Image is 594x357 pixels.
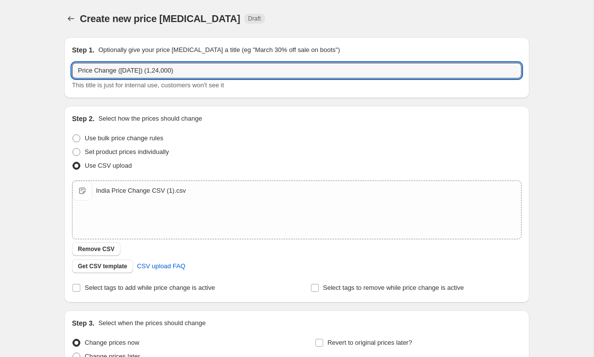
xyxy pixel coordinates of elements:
[80,13,240,24] span: Create new price [MEDICAL_DATA]
[98,318,206,328] p: Select when the prices should change
[131,258,191,274] a: CSV upload FAQ
[85,134,163,142] span: Use bulk price change rules
[248,15,261,23] span: Draft
[328,339,412,346] span: Revert to original prices later?
[72,81,224,89] span: This title is just for internal use, customers won't see it
[78,245,115,253] span: Remove CSV
[64,12,78,25] button: Price change jobs
[85,284,215,291] span: Select tags to add while price change is active
[137,261,186,271] span: CSV upload FAQ
[98,114,202,124] p: Select how the prices should change
[96,186,186,196] div: India Price Change CSV (1).csv
[72,45,95,55] h2: Step 1.
[72,259,133,273] button: Get CSV template
[85,162,132,169] span: Use CSV upload
[72,242,120,256] button: Remove CSV
[72,114,95,124] h2: Step 2.
[72,63,522,78] input: 30% off holiday sale
[78,262,127,270] span: Get CSV template
[98,45,340,55] p: Optionally give your price [MEDICAL_DATA] a title (eg "March 30% off sale on boots")
[85,339,139,346] span: Change prices now
[323,284,464,291] span: Select tags to remove while price change is active
[85,148,169,155] span: Set product prices individually
[72,318,95,328] h2: Step 3.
